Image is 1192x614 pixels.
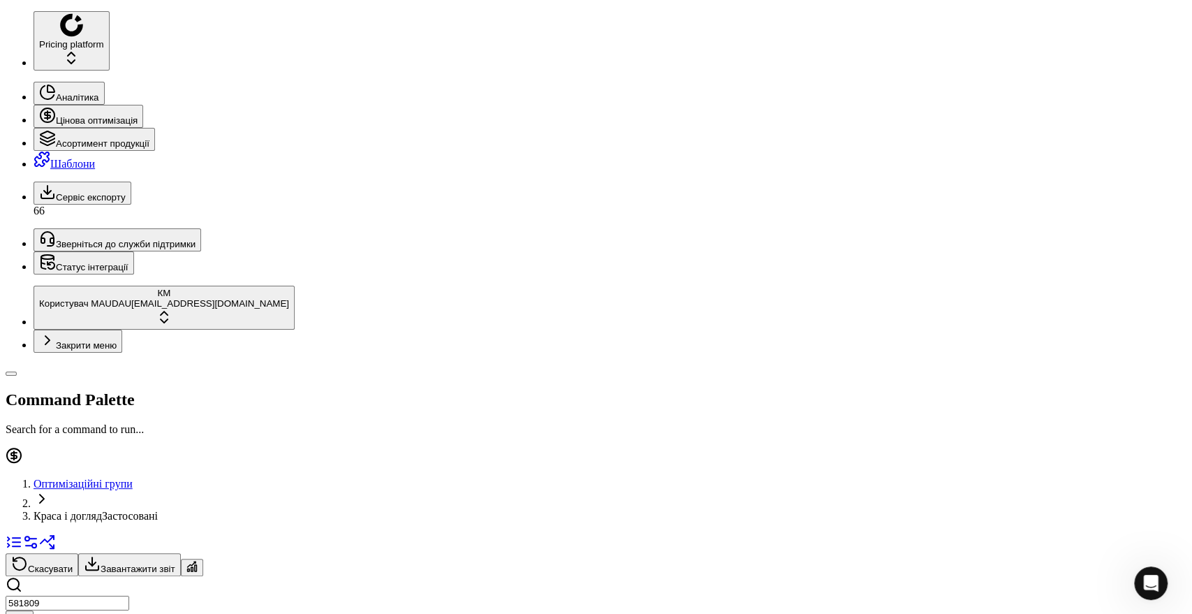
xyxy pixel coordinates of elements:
span: [EMAIL_ADDRESS][DOMAIN_NAME] [131,298,289,309]
span: Застосовані [102,510,158,522]
span: Шаблони [50,158,95,170]
h2: Command Palette [6,390,1186,409]
button: Скасувати [6,553,78,576]
button: Toggle Sidebar [6,372,17,376]
button: Цінова оптимізація [34,105,143,128]
button: Статус інтеграції [34,251,134,275]
span: Статус інтеграції [56,262,128,272]
span: Асортимент продукції [56,138,149,149]
span: КM [158,288,171,298]
button: Pricing platform [34,11,110,71]
button: Сервіс експорту [34,182,131,205]
span: Краса і доглядЗастосовані [34,510,1186,522]
div: 66 [34,205,1186,217]
p: Search for a command to run... [6,423,1186,436]
span: Pricing platform [39,39,104,50]
iframe: Intercom live chat [1134,567,1168,600]
span: Цінова оптимізація [56,115,138,126]
span: Користувач MAUDAU [39,298,131,309]
button: КMКористувач MAUDAU[EMAIL_ADDRESS][DOMAIN_NAME] [34,286,295,330]
button: Зверніться до служби підтримки [34,228,201,251]
span: Зверніться до служби підтримки [56,239,196,249]
button: Асортимент продукції [34,128,155,151]
nav: breadcrumb [6,478,1186,522]
a: Шаблони [34,158,95,170]
button: Аналітика [34,82,105,105]
input: Пошук по SKU або назві [6,596,129,611]
button: Завантажити звіт [78,553,180,576]
a: Оптимізаційні групи [34,478,133,490]
button: Закрити меню [34,330,122,353]
span: Краса і догляд [34,510,102,522]
span: Сервіс експорту [56,192,126,203]
span: Аналітика [56,92,99,103]
span: Закрити меню [56,340,117,351]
